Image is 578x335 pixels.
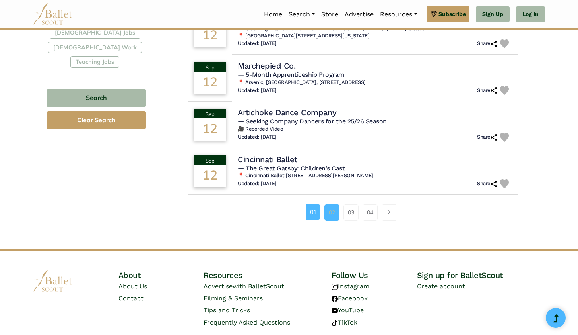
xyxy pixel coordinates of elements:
a: Advertise [341,6,377,23]
button: Search [47,89,146,108]
a: Sign Up [476,6,510,22]
h4: Cincinnati Ballet [238,154,297,165]
h6: Share [477,40,497,47]
a: Facebook [332,294,368,302]
a: Advertisewith BalletScout [204,282,284,290]
a: 02 [324,204,339,220]
a: TikTok [332,319,357,326]
h6: Share [477,87,497,94]
span: — Seeking Company Dancers for the 25/26 Season [238,118,387,125]
h4: About [118,270,204,280]
a: Contact [118,294,144,302]
a: 01 [306,204,320,219]
img: logo [33,270,73,292]
span: — 5-Month Apprenticeship Program [238,71,344,78]
h6: Share [477,134,497,141]
a: Create account [417,282,465,290]
div: 12 [194,72,226,94]
a: About Us [118,282,147,290]
a: Resources [377,6,420,23]
a: Log In [516,6,545,22]
span: Subscribe [438,10,466,18]
h4: Follow Us [332,270,417,280]
a: Instagram [332,282,369,290]
a: Subscribe [427,6,469,22]
button: Clear Search [47,111,146,129]
a: 03 [343,204,359,220]
img: gem.svg [431,10,437,18]
h4: Sign up for BalletScout [417,270,545,280]
span: — Seeking Dancers for New Production in [DATE]-[DATE] Season [238,24,429,32]
h6: Updated: [DATE] [238,134,277,141]
nav: Page navigation example [306,204,400,220]
h6: 📍 [GEOGRAPHIC_DATA][STREET_ADDRESS][US_STATE] [238,33,512,39]
h4: Resources [204,270,332,280]
a: Home [261,6,285,23]
h6: Share [477,180,497,187]
h4: Artichoke Dance Company [238,107,336,118]
img: facebook logo [332,296,338,302]
div: Sep [194,155,226,165]
a: 04 [363,204,378,220]
a: Search [285,6,318,23]
a: Frequently Asked Questions [204,319,290,326]
div: Sep [194,109,226,118]
h6: 📍 Cincinnati Ballet [STREET_ADDRESS][PERSON_NAME] [238,172,512,179]
span: — The Great Gatsby: Children's Cast [238,165,345,172]
div: Sep [194,62,226,72]
img: youtube logo [332,308,338,314]
h6: 📍 Arsenic, [GEOGRAPHIC_DATA], [STREET_ADDRESS] [238,79,512,86]
h6: Updated: [DATE] [238,40,277,47]
span: with BalletScout [233,282,284,290]
img: instagram logo [332,284,338,290]
a: Filming & Seminars [204,294,263,302]
h6: Updated: [DATE] [238,180,277,187]
div: 12 [194,25,226,47]
a: YouTube [332,306,364,314]
img: tiktok logo [332,320,338,326]
div: 12 [194,118,226,141]
h4: Marchepied Co. [238,61,295,71]
a: Store [318,6,341,23]
h6: Updated: [DATE] [238,87,277,94]
div: 12 [194,165,226,187]
h6: 🎥 Recorded Video [238,126,512,133]
a: Tips and Tricks [204,306,250,314]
